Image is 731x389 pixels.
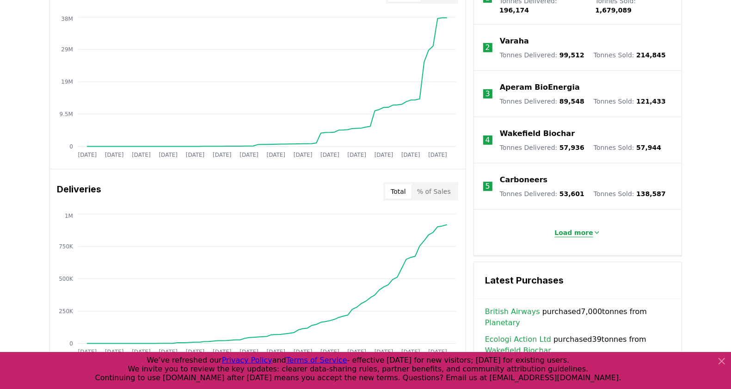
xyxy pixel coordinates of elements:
tspan: [DATE] [240,349,258,355]
a: British Airways [485,306,540,317]
tspan: [DATE] [266,349,285,355]
a: Aperam BioEnergia [500,82,580,93]
span: 53,601 [559,190,584,198]
tspan: [DATE] [78,152,97,158]
a: Varaha [500,36,529,47]
tspan: 9.5M [59,111,73,117]
tspan: 1M [64,213,73,219]
button: % of Sales [412,184,456,199]
span: 89,548 [559,98,584,105]
tspan: [DATE] [375,349,393,355]
tspan: [DATE] [104,349,123,355]
p: Tonnes Sold : [594,97,666,106]
tspan: [DATE] [428,349,447,355]
tspan: 38M [61,16,73,22]
h3: Deliveries [57,182,102,201]
p: Tonnes Sold : [594,189,666,198]
tspan: [DATE] [347,152,366,158]
tspan: [DATE] [213,349,232,355]
p: 3 [485,88,490,99]
p: Tonnes Delivered : [500,143,584,152]
p: Tonnes Delivered : [500,189,584,198]
span: 196,174 [499,6,529,14]
tspan: [DATE] [375,152,393,158]
tspan: [DATE] [132,152,151,158]
tspan: 19M [61,79,73,85]
tspan: 0 [69,340,73,347]
tspan: [DATE] [185,349,204,355]
button: Load more [547,223,608,242]
tspan: [DATE] [401,152,420,158]
span: 121,433 [636,98,666,105]
p: 5 [485,181,490,192]
p: 4 [485,135,490,146]
tspan: [DATE] [401,349,420,355]
tspan: [DATE] [78,349,97,355]
tspan: [DATE] [320,349,339,355]
tspan: 750K [59,243,74,250]
tspan: [DATE] [159,349,178,355]
p: Tonnes Sold : [594,50,666,60]
tspan: [DATE] [213,152,232,158]
tspan: [DATE] [104,152,123,158]
span: 1,679,089 [595,6,632,14]
a: Carboneers [500,174,547,185]
tspan: 0 [69,143,73,150]
tspan: 29M [61,46,73,53]
p: Tonnes Delivered : [500,97,584,106]
span: 99,512 [559,51,584,59]
tspan: [DATE] [347,349,366,355]
p: Load more [554,228,593,237]
tspan: 250K [59,308,74,315]
tspan: [DATE] [185,152,204,158]
p: 2 [485,42,490,53]
span: purchased 7,000 tonnes from [485,306,670,328]
button: Total [385,184,412,199]
span: 214,845 [636,51,666,59]
a: Planetary [485,317,520,328]
a: Wakefield Biochar [500,128,575,139]
tspan: [DATE] [320,152,339,158]
a: Wakefield Biochar [485,345,551,356]
span: purchased 39 tonnes from [485,334,670,356]
tspan: [DATE] [132,349,151,355]
span: 57,936 [559,144,584,151]
span: 138,587 [636,190,666,198]
tspan: [DATE] [240,152,258,158]
h3: Latest Purchases [485,273,670,287]
a: Ecologi Action Ltd [485,334,551,345]
p: Tonnes Sold : [594,143,661,152]
tspan: [DATE] [294,349,313,355]
p: Tonnes Delivered : [500,50,584,60]
span: 57,944 [636,144,661,151]
tspan: [DATE] [294,152,313,158]
tspan: [DATE] [266,152,285,158]
tspan: [DATE] [159,152,178,158]
tspan: 500K [59,276,74,282]
tspan: [DATE] [428,152,447,158]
